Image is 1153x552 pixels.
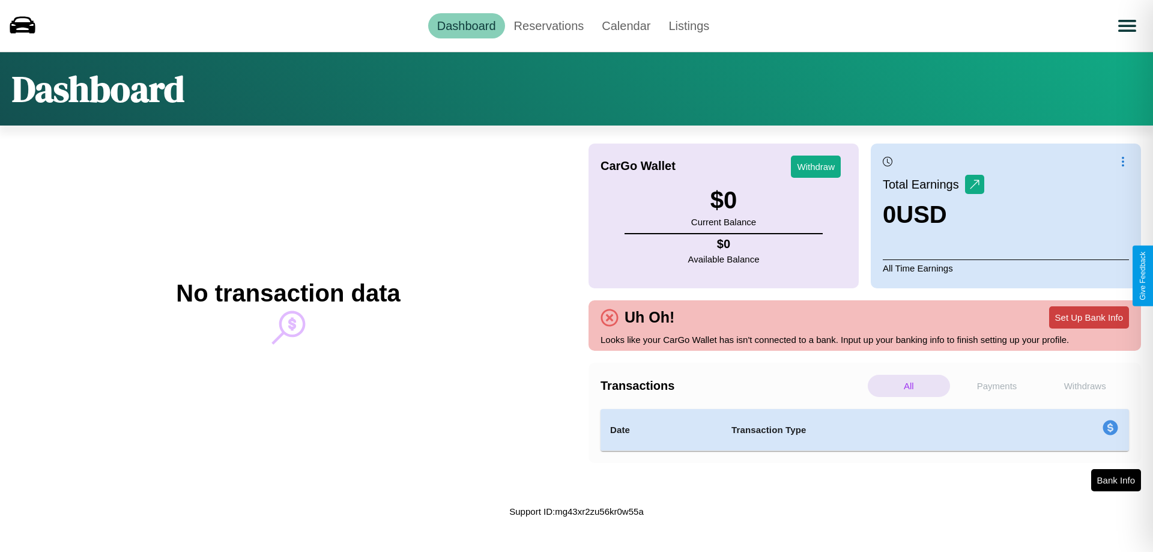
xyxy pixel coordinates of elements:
table: simple table [601,409,1129,451]
h4: Transaction Type [731,423,1004,437]
p: Looks like your CarGo Wallet has isn't connected to a bank. Input up your banking info to finish ... [601,332,1129,348]
h4: CarGo Wallet [601,159,676,173]
h4: Uh Oh! [619,309,680,326]
h4: $ 0 [688,237,760,251]
h4: Transactions [601,379,865,393]
a: Listings [659,13,718,38]
h1: Dashboard [12,64,184,114]
p: Current Balance [691,214,756,230]
p: Available Balance [688,251,760,267]
p: Withdraws [1044,375,1126,397]
h2: No transaction data [176,280,400,307]
a: Reservations [505,13,593,38]
p: Total Earnings [883,174,965,195]
p: All [868,375,950,397]
button: Bank Info [1091,469,1141,491]
a: Dashboard [428,13,505,38]
button: Withdraw [791,156,841,178]
a: Calendar [593,13,659,38]
p: All Time Earnings [883,259,1129,276]
div: Give Feedback [1139,252,1147,300]
h3: $ 0 [691,187,756,214]
p: Support ID: mg43xr2zu56kr0w55a [509,503,643,520]
h3: 0 USD [883,201,984,228]
button: Set Up Bank Info [1049,306,1129,329]
p: Payments [956,375,1038,397]
button: Open menu [1110,9,1144,43]
h4: Date [610,423,712,437]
